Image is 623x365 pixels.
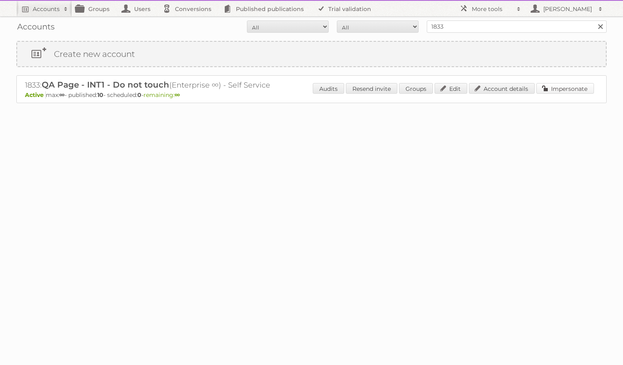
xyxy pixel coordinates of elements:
a: Account details [469,83,535,94]
a: Groups [399,83,433,94]
a: [PERSON_NAME] [525,1,607,16]
h2: Accounts [33,5,60,13]
strong: ∞ [175,91,180,99]
p: max: - published: - scheduled: - [25,91,598,99]
a: Conversions [159,1,220,16]
span: Active [25,91,46,99]
a: Audits [313,83,344,94]
a: Published publications [220,1,312,16]
a: Create new account [17,42,606,66]
strong: ∞ [59,91,65,99]
strong: 0 [137,91,141,99]
h2: 1833: (Enterprise ∞) - Self Service [25,80,311,90]
a: Users [118,1,159,16]
a: Edit [435,83,467,94]
a: Impersonate [536,83,594,94]
a: More tools [455,1,525,16]
span: remaining: [143,91,180,99]
a: Groups [72,1,118,16]
span: QA Page - INT1 - Do not touch [42,80,169,90]
a: Resend invite [346,83,397,94]
a: Trial validation [312,1,379,16]
h2: [PERSON_NAME] [541,5,594,13]
strong: 10 [97,91,103,99]
a: Accounts [16,1,72,16]
h2: More tools [472,5,513,13]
